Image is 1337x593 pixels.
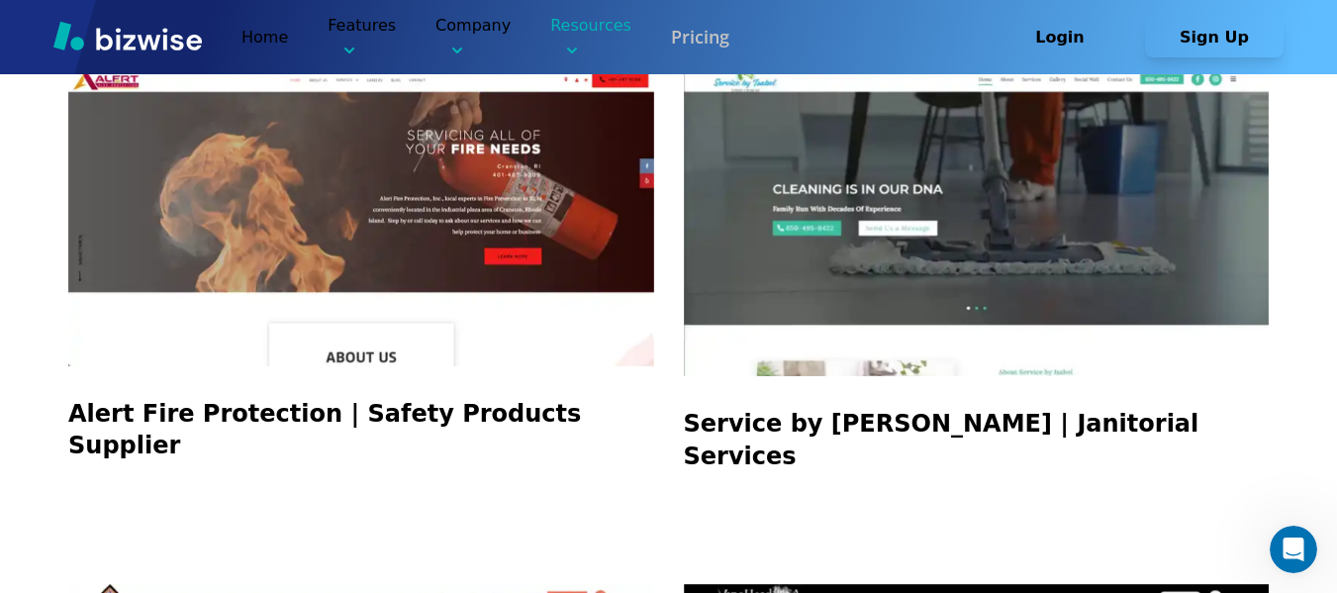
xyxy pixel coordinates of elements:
[435,14,511,60] p: Company
[68,66,653,366] img: Alert Fire Protection Screenshot
[1270,526,1317,573] iframe: Intercom live chat
[328,14,396,60] p: Features
[53,21,202,50] img: Bizwise Logo
[1145,18,1284,57] button: Sign Up
[991,28,1145,47] a: Login
[550,14,631,60] p: Resources
[1145,28,1284,47] a: Sign Up
[684,66,1269,377] img: Service by Isabel Screenshot
[68,398,653,462] h3: Alert Fire Protection | Safety Products Supplier
[671,25,729,49] a: Pricing
[991,18,1129,57] button: Login
[241,28,288,47] a: Home
[684,408,1269,472] h3: Service by [PERSON_NAME] | Janitorial Services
